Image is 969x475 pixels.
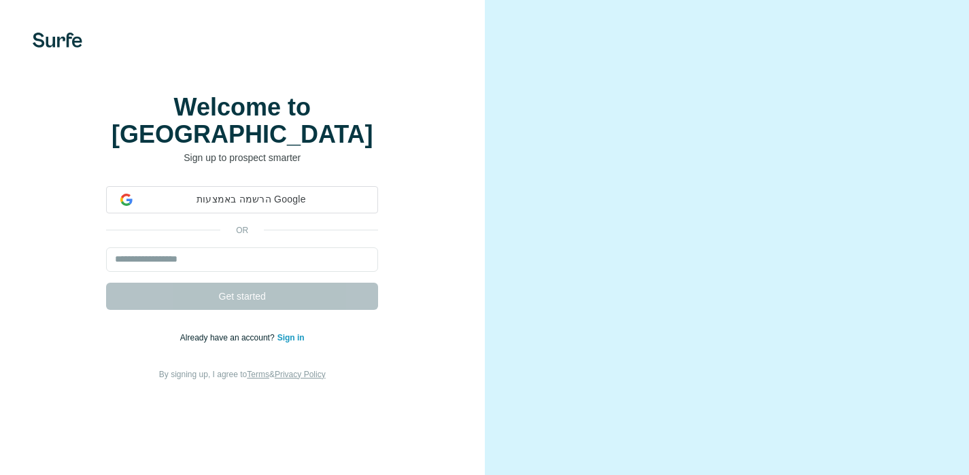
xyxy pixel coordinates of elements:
[106,151,378,164] p: Sign up to prospect smarter
[220,224,264,236] p: or
[247,370,269,379] a: Terms
[133,192,369,207] span: הרשמה באמצעות Google
[277,333,305,342] a: Sign in
[159,370,326,379] span: By signing up, I agree to &
[33,33,82,48] img: Surfe's logo
[106,186,378,213] div: הרשמה באמצעות Google
[180,333,277,342] span: Already have an account?
[275,370,326,379] a: Privacy Policy
[106,94,378,148] h1: Welcome to [GEOGRAPHIC_DATA]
